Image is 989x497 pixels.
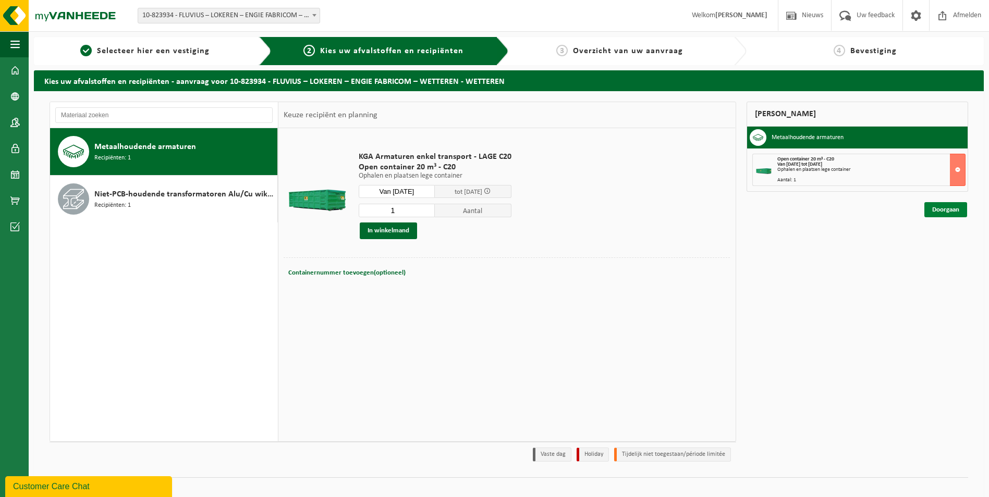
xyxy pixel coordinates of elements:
[50,176,278,222] button: Niet-PCB-houdende transformatoren Alu/Cu wikkelingen Recipiënten: 1
[360,222,417,239] button: In winkelmand
[94,201,131,210] span: Recipiënten: 1
[94,153,131,163] span: Recipiënten: 1
[577,448,609,462] li: Holiday
[435,204,511,217] span: Aantal
[138,8,320,23] span: 10-823934 - FLUVIUS – LOKEREN – ENGIE FABRICOM – WETTEREN - WETTEREN
[287,266,407,280] button: Containernummer toevoegen(optioneel)
[39,45,251,57] a: 1Selecteer hier een vestiging
[97,47,210,55] span: Selecteer hier een vestiging
[573,47,683,55] span: Overzicht van uw aanvraag
[359,162,511,172] span: Open container 20 m³ - C20
[747,102,969,127] div: [PERSON_NAME]
[359,185,435,198] input: Selecteer datum
[533,448,571,462] li: Vaste dag
[834,45,845,56] span: 4
[614,448,731,462] li: Tijdelijk niet toegestaan/période limitée
[715,11,767,19] strong: [PERSON_NAME]
[5,474,174,497] iframe: chat widget
[772,129,844,146] h3: Metaalhoudende armaturen
[455,189,482,195] span: tot [DATE]
[94,188,275,201] span: Niet-PCB-houdende transformatoren Alu/Cu wikkelingen
[777,167,966,172] div: Ophalen en plaatsen lege container
[320,47,463,55] span: Kies uw afvalstoffen en recipiënten
[777,161,822,167] strong: Van [DATE] tot [DATE]
[777,178,966,183] div: Aantal: 1
[278,102,383,128] div: Keuze recipiënt en planning
[55,107,273,123] input: Materiaal zoeken
[34,70,984,91] h2: Kies uw afvalstoffen en recipiënten - aanvraag voor 10-823934 - FLUVIUS – LOKEREN – ENGIE FABRICO...
[80,45,92,56] span: 1
[288,269,406,276] span: Containernummer toevoegen(optioneel)
[303,45,315,56] span: 2
[556,45,568,56] span: 3
[850,47,897,55] span: Bevestiging
[924,202,967,217] a: Doorgaan
[94,141,196,153] span: Metaalhoudende armaturen
[359,152,511,162] span: KGA Armaturen enkel transport - LAGE C20
[50,128,278,176] button: Metaalhoudende armaturen Recipiënten: 1
[777,156,834,162] span: Open container 20 m³ - C20
[359,172,511,180] p: Ophalen en plaatsen lege container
